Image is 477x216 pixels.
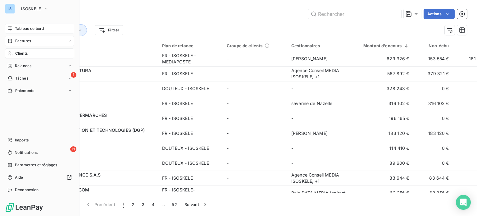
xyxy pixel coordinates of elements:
[15,26,44,31] span: Tableau de bord
[352,186,413,200] td: 62 256 €
[43,118,155,125] span: IS-01296
[162,53,219,65] div: FR - ISOSKELE - MEDIAPOSTE
[413,111,453,126] td: 0 €
[456,195,471,210] div: Open Intercom Messenger
[15,88,34,94] span: Paiements
[5,172,74,182] a: Aide
[291,160,293,166] span: -
[162,160,209,166] div: DOUTEUX - ISOSKELE
[227,56,229,61] span: -
[43,163,155,169] span: IS-01028
[417,43,449,48] div: Non-échu
[227,116,229,121] span: -
[227,160,229,166] span: -
[413,96,453,111] td: 316 102 €
[21,6,41,11] span: ISOSKELE
[15,187,39,193] span: Déconnexion
[227,145,229,151] span: -
[71,72,76,78] span: 1
[162,187,219,199] div: FR - ISOSKELE-PLATEFORME
[43,103,155,110] span: IS-00026
[95,25,123,35] button: Filtrer
[227,190,229,195] span: -
[291,172,348,184] div: Agence Conseil MEDIA ISOSKELE , + 1
[43,127,145,133] span: ENGIE INFORMATION ET TECHNOLOGIES (DGP)
[413,126,453,141] td: 183 120 €
[413,156,453,171] td: 0 €
[181,198,212,211] button: Suivant
[5,202,43,212] img: Logo LeanPay
[291,101,332,106] span: severine de Nazelle
[15,51,28,56] span: Clients
[291,116,293,121] span: -
[81,198,119,211] button: Précédent
[15,137,29,143] span: Imports
[70,146,76,152] span: 11
[352,81,413,96] td: 328 243 €
[15,38,31,44] span: Factures
[138,198,148,211] button: 3
[5,4,15,14] div: IS
[227,43,263,48] span: Groupe de clients
[291,56,328,61] span: [PERSON_NAME]
[162,100,193,107] div: FR - ISOSKELE
[162,43,219,48] div: Plan de relance
[352,111,413,126] td: 196 165 €
[356,43,409,48] div: Montant d'encours
[15,162,57,168] span: Paramètres et réglages
[413,51,453,66] td: 153 554 €
[291,43,348,48] div: Gestionnaires
[227,175,229,181] span: -
[162,71,193,77] div: FR - ISOSKELE
[291,145,293,151] span: -
[291,67,348,80] div: Agence Conseil MEDIA ISOSKELE , + 1
[15,175,23,180] span: Aide
[158,200,168,209] span: …
[352,156,413,171] td: 89 600 €
[291,190,346,195] span: Pole DATA MEDIA Indirect
[352,141,413,156] td: 114 410 €
[43,74,155,80] span: IS-02492
[168,198,181,211] button: 52
[227,71,229,76] span: -
[413,141,453,156] td: 0 €
[148,198,158,211] button: 4
[424,9,455,19] button: Actions
[15,76,28,81] span: Tâches
[413,171,453,186] td: 83 644 €
[43,89,155,95] span: IS-01027
[43,59,155,65] span: IS-00084
[128,198,138,211] button: 2
[413,81,453,96] td: 0 €
[162,145,209,151] div: DOUTEUX - ISOSKELE
[227,131,229,136] span: -
[352,96,413,111] td: 316 102 €
[15,150,38,155] span: Notifications
[291,131,328,136] span: [PERSON_NAME]
[162,85,209,92] div: DOUTEUX - ISOSKELE
[413,66,453,81] td: 379 321 €
[352,66,413,81] td: 567 892 €
[227,86,229,91] span: -
[227,101,229,106] span: -
[43,178,155,184] span: IS-00245
[119,198,128,211] button: 1
[43,148,155,154] span: IS-01945
[162,175,193,181] div: FR - ISOSKELE
[162,130,193,136] div: FR - ISOSKELE
[291,86,293,91] span: -
[352,171,413,186] td: 83 644 €
[352,126,413,141] td: 183 120 €
[15,63,31,69] span: Relances
[43,133,155,140] span: IS-00489
[352,51,413,66] td: 629 326 €
[413,186,453,200] td: 62 256 €
[308,9,401,19] input: Rechercher
[123,201,124,208] span: 1
[162,115,193,122] div: FR - ISOSKELE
